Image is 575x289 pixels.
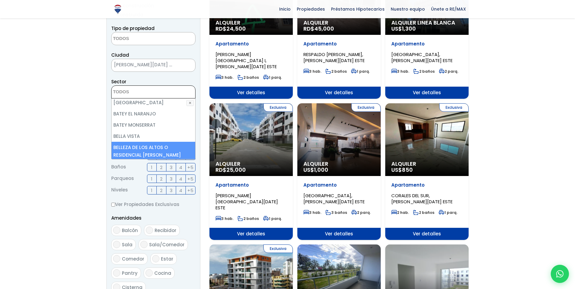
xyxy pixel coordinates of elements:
[146,227,153,234] input: Recibidor
[111,186,128,194] span: Niveles
[149,241,185,248] span: Sala/Comedor
[297,228,381,240] span: Ver detalles
[402,166,413,174] span: 850
[294,5,328,14] span: Propiedades
[303,166,328,174] span: US$
[226,166,246,174] span: 25,000
[391,41,463,47] p: Apartamento
[391,25,416,32] span: US$
[238,75,259,80] span: 2 baños
[179,164,182,171] span: 4
[112,131,195,142] li: BELLA VISTA
[111,59,196,72] span: SANTO DOMINGO ESTE
[439,69,458,74] span: 2 parq.
[216,51,277,70] span: [PERSON_NAME][GEOGRAPHIC_DATA] I, [PERSON_NAME][DATE] ESTE
[122,227,138,234] span: Balcón
[276,5,294,14] span: Inicio
[413,210,434,215] span: 2 baños
[113,227,120,234] input: Balcón
[170,175,172,183] span: 3
[391,20,463,26] span: Alquiler Linea Blanca
[391,182,463,188] p: Apartamento
[209,228,293,240] span: Ver detalles
[303,69,321,74] span: 3 hab.
[209,103,293,240] a: Exclusiva Alquiler RD$25,000 Apartamento [PERSON_NAME][GEOGRAPHIC_DATA][DATE] ESTE 3 hab. 2 baños...
[112,61,180,69] span: SANTO DOMINGO ESTE
[179,175,182,183] span: 4
[111,174,134,183] span: Parqueos
[428,5,469,14] span: Únete a RE/MAX
[216,41,287,47] p: Apartamento
[160,187,162,194] span: 2
[351,210,371,215] span: 2 parq.
[216,75,233,80] span: 3 hab.
[216,161,287,167] span: Alquiler
[155,227,176,234] span: Recibidor
[145,269,153,277] input: Cocina
[326,69,347,74] span: 2 baños
[385,228,469,240] span: Ver detalles
[111,201,196,208] label: Ver Propiedades Exclusivas
[113,269,120,277] input: Pantry
[391,51,453,64] span: [GEOGRAPHIC_DATA], [PERSON_NAME][DATE] ESTE
[263,244,293,253] span: Exclusiva
[111,163,126,171] span: Baños
[402,25,416,32] span: 1,300
[263,216,282,221] span: 1 parq.
[113,255,120,262] input: Comedor
[187,187,193,194] span: +5
[160,175,162,183] span: 2
[297,103,381,240] a: Exclusiva Alquiler US$1,000 Apartamento [GEOGRAPHIC_DATA], [PERSON_NAME][DATE] ESTE 3 hab. 3 baño...
[187,175,193,183] span: +5
[186,100,194,106] button: ✕
[326,210,347,215] span: 3 baños
[238,216,259,221] span: 2 baños
[388,5,428,14] span: Nuestro equipo
[216,25,246,32] span: RD$
[111,214,196,222] p: Amenidades
[216,20,287,26] span: Alquiler
[391,161,463,167] span: Alquiler
[391,192,453,205] span: CORALES DEL SUR, [PERSON_NAME][DATE] ESTE
[112,4,123,15] img: Logo de REMAX
[303,41,375,47] p: Apartamento
[112,32,170,45] textarea: Search
[112,142,195,161] li: BELLEZA DE LOS ALTOS O RESIDENCIAL [PERSON_NAME]
[112,108,195,119] li: BATEY EL NARANJO
[385,103,469,240] a: Exclusiva Alquiler US$850 Apartamento CORALES DEL SUR, [PERSON_NAME][DATE] ESTE 2 hab. 2 baños 1 ...
[391,166,413,174] span: US$
[152,255,159,262] input: Estar
[303,192,365,205] span: [GEOGRAPHIC_DATA], [PERSON_NAME][DATE] ESTE
[209,87,293,99] span: Ver detalles
[351,103,381,112] span: Exclusiva
[111,203,115,207] input: Ver Propiedades Exclusivas
[314,25,334,32] span: 45,000
[439,210,457,215] span: 1 parq.
[186,63,189,68] span: ×
[160,164,162,171] span: 2
[112,97,195,108] li: [GEOGRAPHIC_DATA]
[111,52,129,58] span: Ciudad
[170,187,172,194] span: 3
[111,25,155,32] span: Tipo de propiedad
[303,25,334,32] span: RD$
[216,192,278,211] span: [PERSON_NAME][GEOGRAPHIC_DATA][DATE] ESTE
[303,20,375,26] span: Alquiler
[122,256,144,262] span: Comedor
[391,210,409,215] span: 2 hab.
[439,103,469,112] span: Exclusiva
[151,164,152,171] span: 1
[161,256,173,262] span: Estar
[179,187,182,194] span: 4
[154,270,171,276] span: Cocina
[385,87,469,99] span: Ver detalles
[112,119,195,131] li: BATEY MONSERRAT
[112,86,170,99] textarea: Search
[413,69,435,74] span: 2 baños
[303,182,375,188] p: Apartamento
[303,210,321,215] span: 3 hab.
[113,241,120,248] input: Sala
[111,78,126,85] span: Sector
[151,175,152,183] span: 1
[122,270,138,276] span: Pantry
